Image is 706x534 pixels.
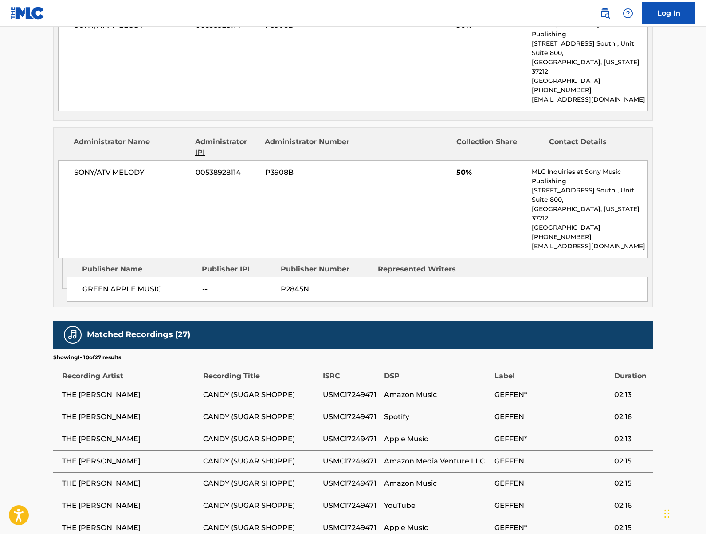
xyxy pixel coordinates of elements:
span: THE [PERSON_NAME] [62,500,199,511]
img: Matched Recordings [67,330,78,340]
span: USMC17249471 [323,389,379,400]
span: USMC17249471 [323,456,379,467]
span: 02:15 [614,522,648,533]
span: CANDY (SUGAR SHOPPE) [203,412,318,422]
span: Amazon Music [384,478,490,489]
div: Duration [614,361,648,381]
span: USMC17249471 [323,478,379,489]
p: MLC Inquiries at Sony Music Publishing [532,20,647,39]
span: Amazon Music [384,389,490,400]
span: THE [PERSON_NAME] [62,412,199,422]
div: DSP [384,361,490,381]
span: CANDY (SUGAR SHOPPE) [203,500,318,511]
span: P2845N [281,284,371,294]
span: GREEN APPLE MUSIC [82,284,196,294]
img: search [600,8,610,19]
span: Apple Music [384,522,490,533]
span: THE [PERSON_NAME] [62,478,199,489]
p: [STREET_ADDRESS] South , Unit Suite 800, [532,39,647,58]
div: Administrator IPI [195,137,258,158]
p: Showing 1 - 10 of 27 results [53,353,121,361]
span: GEFFEN [494,456,610,467]
span: 50% [456,167,525,178]
span: 02:15 [614,456,648,467]
span: GEFFEN* [494,522,610,533]
div: Drag [664,500,670,527]
img: MLC Logo [11,7,45,20]
p: [GEOGRAPHIC_DATA], [US_STATE] 37212 [532,204,647,223]
div: Represented Writers [378,264,468,275]
a: Log In [642,2,695,24]
div: Publisher IPI [202,264,274,275]
div: Administrator Name [74,137,188,158]
span: 00538928114 [196,167,259,178]
span: 02:16 [614,500,648,511]
h5: Matched Recordings (27) [87,330,190,340]
p: [EMAIL_ADDRESS][DOMAIN_NAME] [532,95,647,104]
span: THE [PERSON_NAME] [62,389,199,400]
span: YouTube [384,500,490,511]
span: CANDY (SUGAR SHOPPE) [203,456,318,467]
p: [STREET_ADDRESS] South , Unit Suite 800, [532,186,647,204]
p: [EMAIL_ADDRESS][DOMAIN_NAME] [532,242,647,251]
span: CANDY (SUGAR SHOPPE) [203,522,318,533]
span: GEFFEN* [494,434,610,444]
span: GEFFEN* [494,389,610,400]
span: -- [202,284,274,294]
a: Public Search [596,4,614,22]
span: P3908B [265,167,351,178]
p: [GEOGRAPHIC_DATA] [532,223,647,232]
p: MLC Inquiries at Sony Music Publishing [532,167,647,186]
span: Spotify [384,412,490,422]
span: 02:15 [614,478,648,489]
span: 02:13 [614,434,648,444]
span: USMC17249471 [323,412,379,422]
span: 02:13 [614,389,648,400]
iframe: Chat Widget [662,491,706,534]
p: [PHONE_NUMBER] [532,232,647,242]
div: Collection Share [456,137,542,158]
span: GEFFEN [494,412,610,422]
span: Amazon Media Venture LLC [384,456,490,467]
span: Apple Music [384,434,490,444]
span: THE [PERSON_NAME] [62,522,199,533]
span: USMC17249471 [323,500,379,511]
span: GEFFEN [494,478,610,489]
div: Contact Details [549,137,635,158]
span: SONY/ATV MELODY [74,167,189,178]
span: USMC17249471 [323,522,379,533]
span: THE [PERSON_NAME] [62,434,199,444]
span: CANDY (SUGAR SHOPPE) [203,478,318,489]
div: Help [619,4,637,22]
span: GEFFEN [494,500,610,511]
p: [GEOGRAPHIC_DATA], [US_STATE] 37212 [532,58,647,76]
div: Recording Artist [62,361,199,381]
span: 02:16 [614,412,648,422]
img: help [623,8,633,19]
div: Administrator Number [265,137,351,158]
span: USMC17249471 [323,434,379,444]
div: Publisher Name [82,264,195,275]
div: Publisher Number [281,264,371,275]
span: CANDY (SUGAR SHOPPE) [203,389,318,400]
div: Recording Title [203,361,318,381]
span: CANDY (SUGAR SHOPPE) [203,434,318,444]
p: [PHONE_NUMBER] [532,86,647,95]
div: ISRC [323,361,379,381]
span: THE [PERSON_NAME] [62,456,199,467]
div: Label [494,361,610,381]
p: [GEOGRAPHIC_DATA] [532,76,647,86]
